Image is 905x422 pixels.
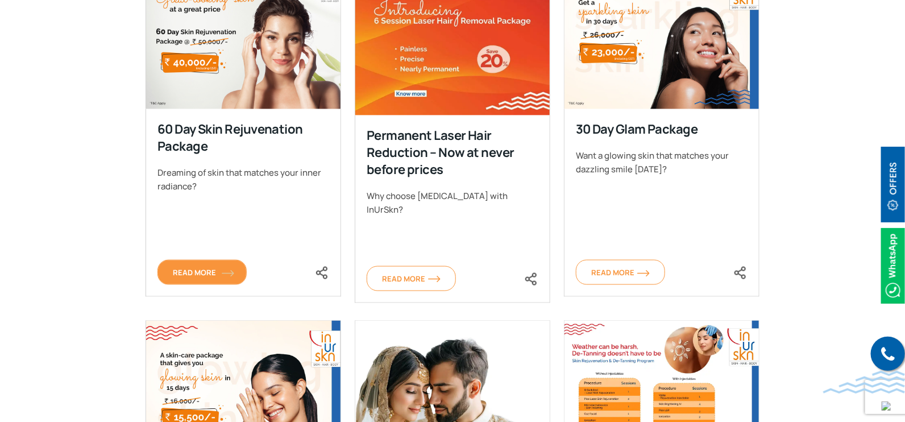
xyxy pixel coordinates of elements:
span: Read More [173,267,231,278]
img: orange-arrow [428,276,441,283]
div: Why choose [MEDICAL_DATA] with InUrSkn? [367,189,538,217]
img: up-blue-arrow.svg [882,402,891,411]
img: Whatsappicon [881,228,905,304]
div: 30 Day Glam Package [576,121,746,138]
a: <div class="socialicons"><span class="close_share"><i class="fa fa-close"></i></span> <a href="ht... [315,266,329,278]
a: Read Moreorange-arrow [157,260,247,285]
a: Read Moreorange-arrow [576,260,665,285]
span: Read More [591,267,650,278]
div: Dreaming of skin that matches your inner radiance? [157,166,329,193]
img: orange-arrow [637,270,650,277]
a: Whatsappicon [881,259,905,271]
a: Read Moreorange-arrow [367,266,456,291]
img: share [315,266,329,280]
img: offerBt [881,147,905,222]
a: <div class="socialicons"><span class="close_share"><i class="fa fa-close"></i></span> <a href="ht... [733,266,747,278]
img: bluewave [823,371,905,394]
img: share [733,266,747,280]
div: 60 Day Skin Rejuvenation Package [157,121,328,155]
span: Read More [382,274,441,284]
div: Permanent Laser Hair Reduction – Now at never before prices [367,127,537,178]
div: Want a glowing skin that matches your dazzling smile [DATE]? [576,149,748,176]
img: share [524,272,538,286]
img: orange-arrow [222,270,234,277]
a: <div class="socialicons"><span class="close_share"><i class="fa fa-close"></i></span> <a href="ht... [524,272,538,284]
